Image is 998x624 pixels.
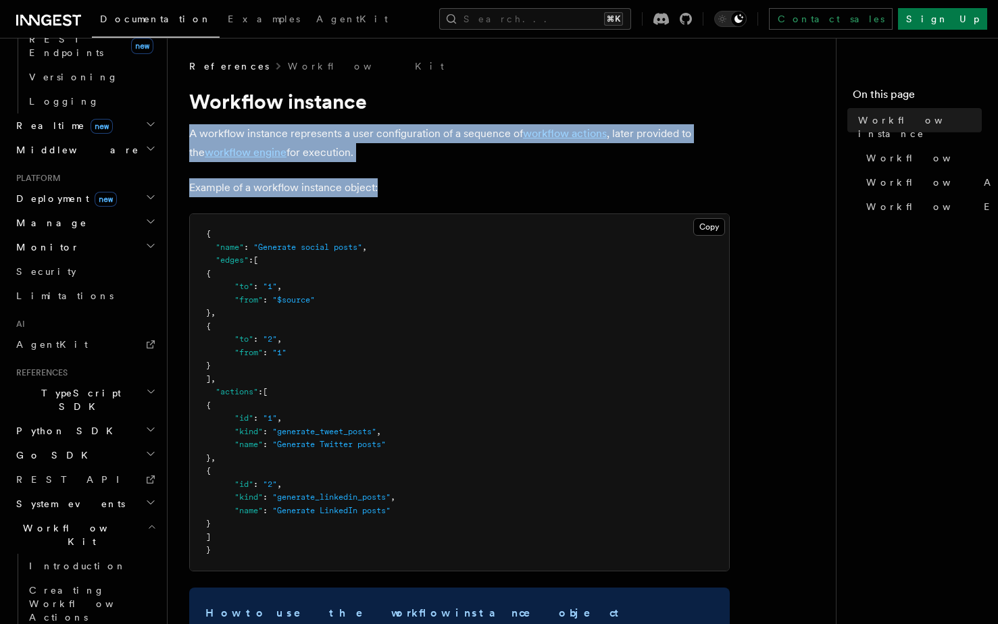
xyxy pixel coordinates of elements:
span: : [263,440,268,449]
a: Contact sales [769,8,893,30]
span: , [211,453,216,463]
span: : [263,506,268,515]
span: { [206,466,211,475]
span: new [131,38,153,54]
span: TypeScript SDK [11,386,146,413]
span: Documentation [100,14,211,24]
span: , [211,374,216,384]
span: , [277,282,282,291]
span: "name" [234,506,263,515]
a: Sign Up [898,8,987,30]
button: Copy [693,218,725,236]
span: ] [206,374,211,384]
span: : [244,242,249,252]
span: } [206,361,211,370]
span: ] [206,532,211,542]
a: workflow engine [205,146,286,159]
span: , [277,334,282,344]
button: Deploymentnew [11,186,159,211]
span: : [263,492,268,502]
span: new [91,119,113,134]
span: Workflow [866,151,984,165]
span: } [206,545,211,554]
span: "Generate Twitter posts" [272,440,386,449]
button: Manage [11,211,159,235]
span: "kind" [234,427,263,436]
a: AgentKit [11,332,159,357]
p: Example of a workflow instance object: [189,178,730,197]
span: "id" [234,479,253,489]
button: Search...⌘K [439,8,631,30]
a: Examples [220,4,308,36]
a: Workflow instance [853,108,982,146]
span: Creating Workflow Actions [29,585,147,623]
span: "2" [263,479,277,489]
span: REST API [16,474,131,485]
a: Logging [24,89,159,113]
span: Workflow instance [858,113,982,140]
span: { [206,229,211,238]
span: Realtime [11,119,113,132]
span: "1" [263,282,277,291]
span: System events [11,497,125,511]
button: Python SDK [11,419,159,443]
span: "actions" [216,387,258,396]
span: "id" [234,413,253,423]
span: "$source" [272,295,315,305]
span: Monitor [11,240,80,254]
span: "generate_linkedin_posts" [272,492,391,502]
p: A workflow instance represents a user configuration of a sequence of , later provided to the for ... [189,124,730,162]
span: : [258,387,263,396]
span: Examples [228,14,300,24]
span: Python SDK [11,424,121,438]
span: , [211,308,216,317]
span: AgentKit [16,339,88,350]
span: new [95,192,117,207]
span: Deployment [11,192,117,205]
span: References [11,367,68,378]
h1: Workflow instance [189,89,730,113]
span: , [277,479,282,489]
kbd: ⌘K [604,12,623,26]
span: : [249,255,253,265]
span: "name" [216,242,244,252]
span: : [253,413,258,423]
span: "from" [234,295,263,305]
span: : [253,334,258,344]
span: } [206,308,211,317]
a: Introduction [24,554,159,578]
span: { [206,321,211,331]
span: AgentKit [316,14,388,24]
span: , [362,242,367,252]
span: "1" [263,413,277,423]
span: AI [11,319,25,330]
span: Go SDK [11,448,96,462]
a: REST API [11,467,159,492]
strong: How to use the workflow instance object [205,606,624,619]
a: Workflow Kit [288,59,444,73]
span: Limitations [16,290,114,301]
span: Middleware [11,143,139,157]
span: : [253,282,258,291]
span: "Generate LinkedIn posts" [272,506,391,515]
span: : [263,295,268,305]
span: Platform [11,173,61,184]
span: "2" [263,334,277,344]
a: Security [11,259,159,284]
span: "kind" [234,492,263,502]
span: References [189,59,269,73]
button: Middleware [11,138,159,162]
span: "to" [234,334,253,344]
a: Documentation [92,4,220,38]
span: Workflow Kit [11,521,147,548]
span: , [391,492,395,502]
a: WorkflowEdge [861,194,982,219]
span: "Generate social posts" [253,242,362,252]
a: workflow actions [523,127,607,140]
span: } [206,519,211,528]
span: Security [16,266,76,277]
span: "to" [234,282,253,291]
button: Realtimenew [11,113,159,138]
span: "generate_tweet_posts" [272,427,376,436]
button: Toggle dark mode [714,11,747,27]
